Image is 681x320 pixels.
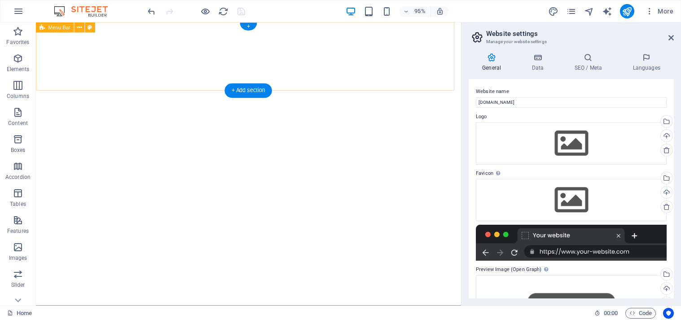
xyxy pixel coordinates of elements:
p: Images [9,254,27,262]
p: Favorites [6,39,29,46]
button: More [641,4,677,18]
label: Preview Image (Open Graph) [476,264,667,275]
h6: Session time [594,308,618,319]
h3: Manage your website settings [486,38,656,46]
label: Logo [476,111,667,122]
h2: Website settings [486,30,674,38]
div: Select files from the file manager, stock photos, or upload file(s) [476,122,667,164]
button: undo [146,6,157,17]
h4: SEO / Meta [561,53,619,72]
div: + Add section [225,84,272,98]
p: Elements [7,66,30,73]
p: Accordion [5,173,31,181]
label: Favicon [476,168,667,179]
button: text_generator [602,6,613,17]
p: Columns [7,93,29,100]
p: Slider [11,281,25,289]
h6: 95% [413,6,427,17]
a: Click to cancel selection. Double-click to open Pages [7,308,32,319]
i: On resize automatically adjust zoom level to fit chosen device. [436,7,444,15]
i: Pages (Ctrl+Alt+S) [566,6,576,17]
i: Design (Ctrl+Alt+Y) [548,6,558,17]
i: AI Writer [602,6,612,17]
i: Navigator [584,6,594,17]
input: Name... [476,97,667,108]
button: navigator [584,6,595,17]
button: design [548,6,559,17]
label: Website name [476,86,667,97]
p: Content [8,120,28,127]
h4: General [469,53,518,72]
span: More [645,7,673,16]
p: Features [7,227,29,235]
h4: Languages [619,53,674,72]
span: Code [629,308,652,319]
h4: Data [518,53,561,72]
button: 95% [399,6,431,17]
button: pages [566,6,577,17]
div: Select files from the file manager, stock photos, or upload file(s) [476,179,667,221]
button: Click here to leave preview mode and continue editing [200,6,211,17]
button: Usercentrics [663,308,674,319]
span: : [610,310,611,316]
button: publish [620,4,634,18]
i: Reload page [218,6,228,17]
div: + [240,23,257,31]
p: Boxes [11,147,26,154]
img: Editor Logo [52,6,119,17]
span: 00 00 [604,308,618,319]
button: reload [218,6,228,17]
button: Code [625,308,656,319]
i: Undo: change_data (Ctrl+Z) [146,6,157,17]
p: Tables [10,200,26,208]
